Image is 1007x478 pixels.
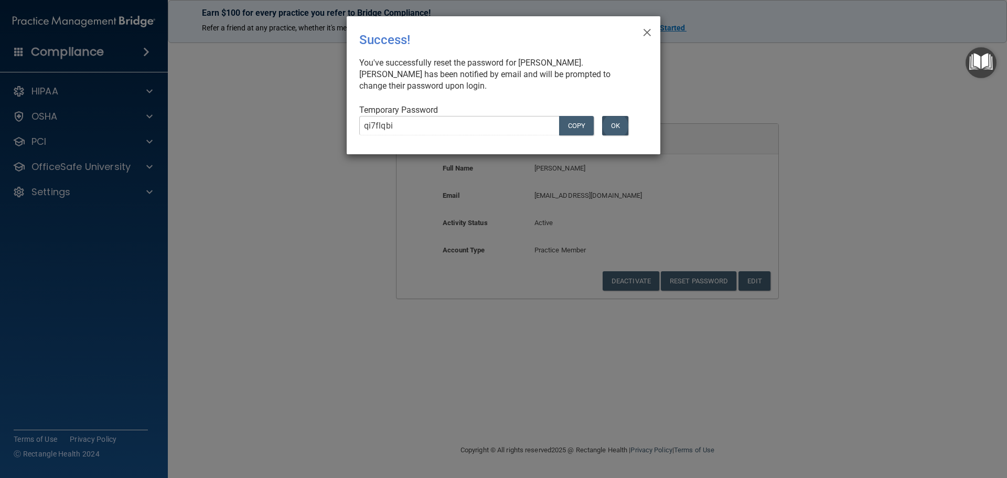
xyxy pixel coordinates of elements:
[359,105,438,115] span: Temporary Password
[559,116,594,135] button: COPY
[642,20,652,41] span: ×
[359,25,605,55] div: Success!
[602,116,628,135] button: OK
[359,57,639,92] div: You've successfully reset the password for [PERSON_NAME]. [PERSON_NAME] has been notified by emai...
[966,47,997,78] button: Open Resource Center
